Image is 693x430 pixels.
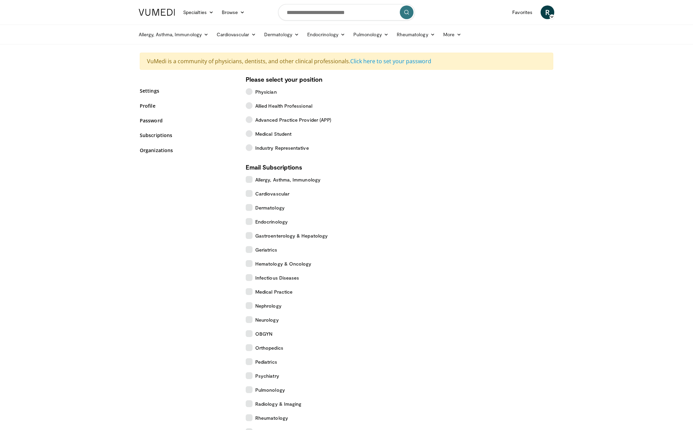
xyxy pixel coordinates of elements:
[140,53,553,70] div: VuMedi is a community of physicians, dentists, and other clinical professionals.
[255,358,277,365] span: Pediatrics
[255,274,299,281] span: Infectious Diseases
[218,5,249,19] a: Browse
[140,102,235,109] a: Profile
[255,204,285,211] span: Dermatology
[255,316,279,323] span: Neurology
[255,232,328,239] span: Gastroenterology & Hepatology
[139,9,175,16] img: VuMedi Logo
[255,288,293,295] span: Medical Practice
[439,28,465,41] a: More
[255,302,282,309] span: Nephrology
[255,116,331,123] span: Advanced Practice Provider (APP)
[179,5,218,19] a: Specialties
[255,246,277,253] span: Geriatrics
[260,28,303,41] a: Dermatology
[140,132,235,139] a: Subscriptions
[255,414,288,421] span: Rheumatology
[303,28,349,41] a: Endocrinology
[246,76,323,83] strong: Please select your position
[393,28,439,41] a: Rheumatology
[140,87,235,94] a: Settings
[278,4,415,21] input: Search topics, interventions
[508,5,536,19] a: Favorites
[140,117,235,124] a: Password
[255,344,283,351] span: Orthopedics
[350,57,431,65] a: Click here to set your password
[541,5,554,19] a: R
[255,144,309,151] span: Industry Representative
[255,102,312,109] span: Allied Health Professional
[255,400,301,407] span: Radiology & Imaging
[255,190,289,197] span: Cardiovascular
[255,88,277,95] span: Physician
[255,330,272,337] span: OBGYN
[255,218,288,225] span: Endocrinology
[140,147,235,154] a: Organizations
[255,130,291,137] span: Medical Student
[255,176,321,183] span: Allergy, Asthma, Immunology
[255,386,285,393] span: Pulmonology
[246,163,302,171] strong: Email Subscriptions
[135,28,213,41] a: Allergy, Asthma, Immunology
[255,260,311,267] span: Hematology & Oncology
[255,372,279,379] span: Psychiatry
[349,28,393,41] a: Pulmonology
[213,28,260,41] a: Cardiovascular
